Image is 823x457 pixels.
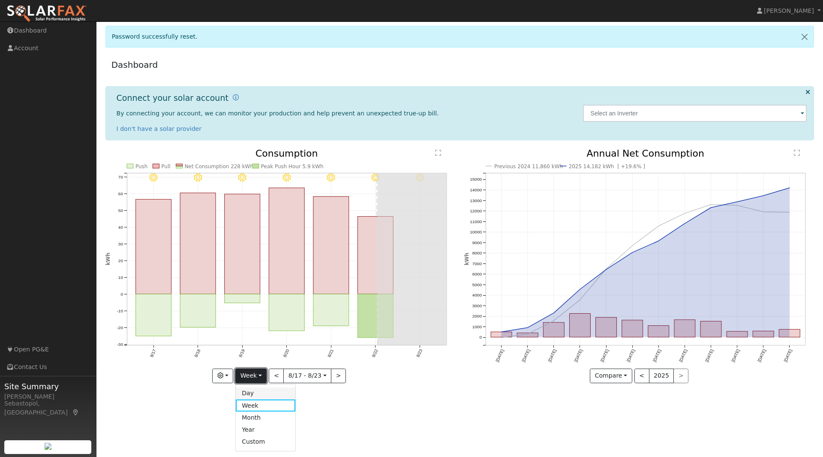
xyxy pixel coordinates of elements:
[72,409,80,416] a: Map
[526,326,529,330] circle: onclick=""
[783,348,793,363] text: [DATE]
[4,399,92,417] div: Sebastopol, [GEOGRAPHIC_DATA]
[736,200,739,203] circle: onclick=""
[622,320,643,337] rect: onclick=""
[118,258,123,263] text: 20
[762,194,766,197] circle: onclick=""
[149,348,157,358] text: 8/17
[472,240,482,245] text: 9000
[117,110,439,117] span: By connecting your account, we can monitor your production and help prevent an unexpected true-up...
[583,105,807,122] input: Select an Inverter
[472,261,482,266] text: 7000
[470,209,482,213] text: 12000
[727,331,748,337] rect: onclick=""
[788,186,792,190] circle: onclick=""
[6,5,87,23] img: SolarFax
[631,251,634,254] circle: onclick=""
[544,322,565,337] rect: onclick=""
[796,26,814,47] a: Close
[283,369,331,383] button: 8/17 - 8/23
[313,294,349,326] rect: onclick=""
[313,197,349,294] rect: onclick=""
[683,222,687,225] circle: onclick=""
[4,392,92,401] div: [PERSON_NAME]
[135,199,171,294] rect: onclick=""
[135,294,171,336] rect: onclick=""
[135,163,147,169] text: Push
[120,292,123,297] text: 0
[596,318,617,337] rect: onclick=""
[569,163,645,169] text: 2025 14,182 kWh [ +19.6% ]
[788,211,792,214] circle: onclick=""
[180,193,216,294] rect: onclick=""
[470,177,482,182] text: 15000
[470,198,482,203] text: 13000
[117,342,123,347] text: -30
[631,244,634,247] circle: onclick=""
[552,311,556,315] circle: onclick=""
[472,303,482,308] text: 3000
[117,125,202,132] a: I don't have a solar provider
[117,309,123,313] text: -10
[118,225,123,230] text: 40
[327,173,336,182] i: 8/21 - Clear
[282,173,291,182] i: 8/20 - Clear
[117,325,123,330] text: -20
[526,333,529,336] circle: onclick=""
[225,294,260,303] rect: onclick=""
[194,173,202,182] i: 8/18 - Clear
[269,294,304,331] rect: onclick=""
[282,348,290,358] text: 8/20
[105,253,111,266] text: kWh
[105,26,814,48] div: Password successfully reset.
[657,224,661,228] circle: onclick=""
[731,348,741,363] text: [DATE]
[472,293,482,297] text: 4000
[574,348,583,363] text: [DATE]
[604,267,608,270] circle: onclick=""
[236,387,295,399] a: Day
[236,424,295,436] a: Year
[649,369,674,383] button: 2025
[500,330,503,333] circle: onclick=""
[470,188,482,192] text: 14000
[679,348,688,363] text: [DATE]
[117,93,228,103] h1: Connect your solar account
[180,294,216,327] rect: onclick=""
[547,348,557,363] text: [DATE]
[472,282,482,287] text: 5000
[495,348,505,363] text: [DATE]
[652,348,662,363] text: [DATE]
[570,314,591,337] rect: onclick=""
[193,348,201,358] text: 8/18
[794,149,800,156] text: 
[762,210,766,214] circle: onclick=""
[358,216,393,294] rect: onclick=""
[648,326,669,337] rect: onclick=""
[118,175,123,179] text: 70
[517,333,538,337] rect: onclick=""
[470,219,482,224] text: 11000
[709,203,713,206] circle: onclick=""
[118,191,123,196] text: 60
[600,348,610,363] text: [DATE]
[675,320,696,337] rect: onclick=""
[494,163,563,169] text: Previous 2024 11,860 kWh
[472,251,482,255] text: 8000
[464,253,470,266] text: kWh
[683,212,687,215] circle: onclick=""
[491,332,512,337] rect: onclick=""
[587,148,705,159] text: Annual Net Consumption
[331,369,346,383] button: >
[552,319,556,322] circle: onclick=""
[416,348,424,358] text: 8/23
[371,173,380,182] i: 8/22 - MostlyClear
[500,336,503,339] circle: onclick=""
[111,60,158,70] a: Dashboard
[521,348,531,363] text: [DATE]
[472,272,482,276] text: 6000
[4,381,92,392] span: Site Summary
[753,331,774,337] rect: onclick=""
[705,348,715,363] text: [DATE]
[45,443,51,450] img: retrieve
